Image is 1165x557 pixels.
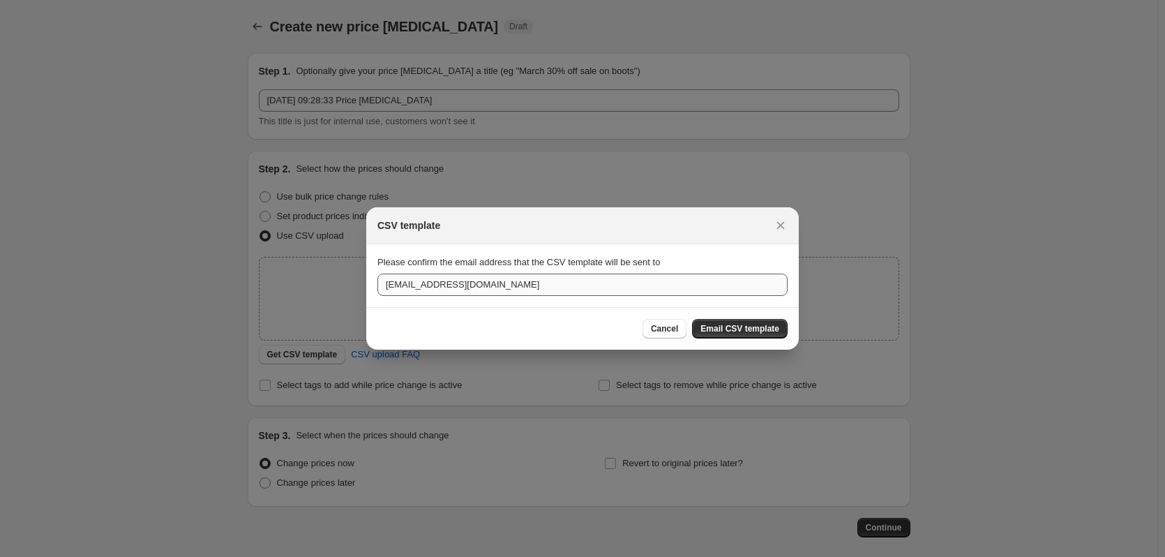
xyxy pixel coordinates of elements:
[642,319,686,339] button: Cancel
[377,218,440,232] h2: CSV template
[377,257,660,267] span: Please confirm the email address that the CSV template will be sent to
[692,319,788,339] button: Email CSV template
[771,216,790,235] button: Close
[700,323,779,334] span: Email CSV template
[651,323,678,334] span: Cancel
